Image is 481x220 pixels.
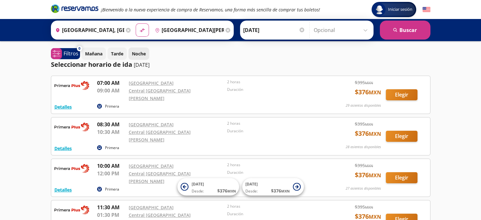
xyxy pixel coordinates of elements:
[422,6,430,14] button: English
[51,4,98,15] a: Brand Logo
[386,172,417,183] button: Elegir
[78,46,80,51] span: 0
[54,162,89,175] img: RESERVAMOS
[97,162,126,170] p: 10:00 AM
[227,211,323,217] p: Duración
[111,50,123,57] p: Tarde
[369,172,381,179] small: MXN
[386,89,417,100] button: Elegir
[369,130,381,137] small: MXN
[355,129,381,138] span: $ 376
[242,178,304,196] button: [DATE]Desde:$376MXN
[129,171,191,184] a: Central [GEOGRAPHIC_DATA][PERSON_NAME]
[54,79,89,92] img: RESERVAMOS
[51,60,132,69] p: Seleccionar horario de ida
[192,181,204,187] span: [DATE]
[314,22,370,38] input: Opcional
[105,104,119,109] p: Primera
[227,204,323,209] p: 2 horas
[152,22,224,38] input: Buscar Destino
[227,87,323,92] p: Duración
[346,144,381,150] p: 28 asientos disponibles
[227,79,323,85] p: 2 horas
[227,170,323,175] p: Duración
[227,189,236,193] small: MXN
[245,188,258,194] span: Desde:
[97,211,126,219] p: 01:30 PM
[97,128,126,136] p: 10:30 AM
[53,22,124,38] input: Buscar Origen
[177,178,239,196] button: [DATE]Desde:$376MXN
[97,121,126,128] p: 08:30 AM
[85,50,102,57] p: Mañana
[281,189,290,193] small: MXN
[355,87,381,97] span: $ 376
[217,187,236,194] span: $ 376
[129,129,191,143] a: Central [GEOGRAPHIC_DATA][PERSON_NAME]
[369,89,381,96] small: MXN
[54,145,72,152] button: Detalles
[54,186,72,193] button: Detalles
[129,163,174,169] a: [GEOGRAPHIC_DATA]
[365,163,373,168] small: MXN
[365,122,373,127] small: MXN
[108,47,127,60] button: Tarde
[51,4,98,13] i: Brand Logo
[54,204,89,216] img: RESERVAMOS
[105,186,119,192] p: Primera
[97,170,126,177] p: 12:00 PM
[134,61,150,69] p: [DATE]
[385,6,415,13] span: Iniciar sesión
[129,122,174,128] a: [GEOGRAPHIC_DATA]
[355,162,373,169] span: $ 395
[346,186,381,191] p: 27 asientos disponibles
[51,48,80,59] button: 0Filtros
[227,128,323,134] p: Duración
[101,7,320,13] em: ¡Bienvenido a la nueva experiencia de compra de Reservamos, una forma más sencilla de comprar tus...
[97,204,126,211] p: 11:30 AM
[227,121,323,126] p: 2 horas
[355,121,373,127] span: $ 395
[245,181,258,187] span: [DATE]
[129,80,174,86] a: [GEOGRAPHIC_DATA]
[105,145,119,151] p: Primera
[380,21,430,40] button: Buscar
[243,22,305,38] input: Elegir Fecha
[97,79,126,87] p: 07:00 AM
[128,47,149,60] button: Noche
[227,162,323,168] p: 2 horas
[365,80,373,85] small: MXN
[192,188,204,194] span: Desde:
[82,47,106,60] button: Mañana
[386,131,417,142] button: Elegir
[365,205,373,210] small: MXN
[129,88,191,101] a: Central [GEOGRAPHIC_DATA][PERSON_NAME]
[355,204,373,210] span: $ 395
[355,79,373,86] span: $ 395
[64,50,78,57] p: Filtros
[132,50,146,57] p: Noche
[54,104,72,110] button: Detalles
[355,170,381,180] span: $ 376
[97,87,126,94] p: 09:00 AM
[129,204,174,211] a: [GEOGRAPHIC_DATA]
[54,121,89,133] img: RESERVAMOS
[346,103,381,108] p: 29 asientos disponibles
[271,187,290,194] span: $ 376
